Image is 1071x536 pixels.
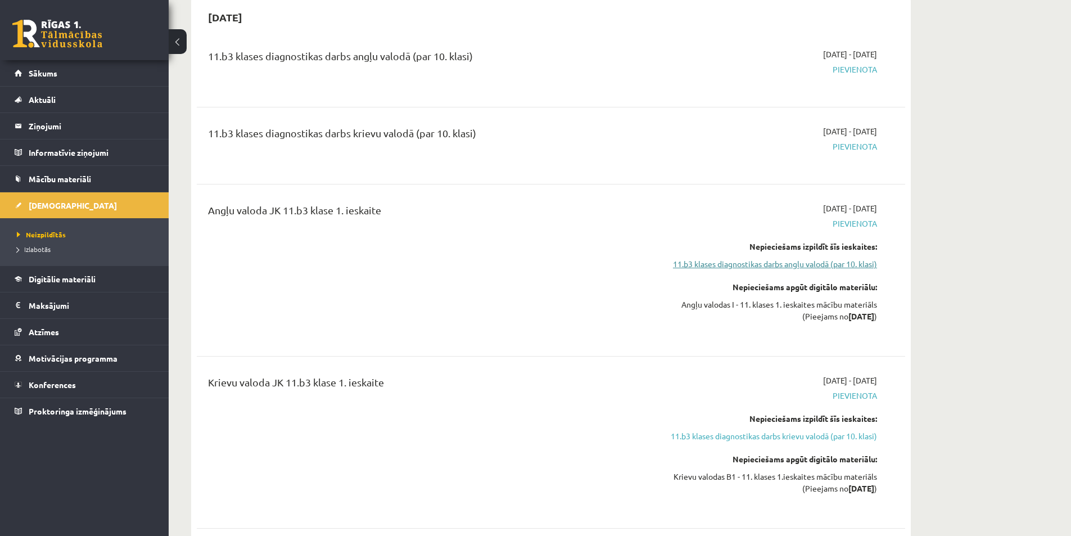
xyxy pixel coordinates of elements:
[29,200,117,210] span: [DEMOGRAPHIC_DATA]
[29,94,56,105] span: Aktuāli
[848,311,874,321] strong: [DATE]
[29,174,91,184] span: Mācību materiāli
[29,68,57,78] span: Sākums
[665,64,877,75] span: Pievienota
[29,274,96,284] span: Digitālie materiāli
[29,353,118,363] span: Motivācijas programma
[17,229,157,240] a: Neizpildītās
[823,125,877,137] span: [DATE] - [DATE]
[15,113,155,139] a: Ziņojumi
[208,375,648,395] div: Krievu valoda JK 11.b3 klase 1. ieskaite
[823,48,877,60] span: [DATE] - [DATE]
[15,166,155,192] a: Mācību materiāli
[197,4,254,30] h2: [DATE]
[29,380,76,390] span: Konferences
[208,48,648,69] div: 11.b3 klases diagnostikas darbs angļu valodā (par 10. klasi)
[848,483,874,493] strong: [DATE]
[15,398,155,424] a: Proktoringa izmēģinājums
[29,292,155,318] legend: Maksājumi
[17,245,51,254] span: Izlabotās
[15,139,155,165] a: Informatīvie ziņojumi
[15,60,155,86] a: Sākums
[665,430,877,442] a: 11.b3 klases diagnostikas darbs krievu valodā (par 10. klasi)
[665,218,877,229] span: Pievienota
[29,327,59,337] span: Atzīmes
[208,125,648,146] div: 11.b3 klases diagnostikas darbs krievu valodā (par 10. klasi)
[12,20,102,48] a: Rīgas 1. Tālmācības vidusskola
[15,266,155,292] a: Digitālie materiāli
[15,192,155,218] a: [DEMOGRAPHIC_DATA]
[15,319,155,345] a: Atzīmes
[15,372,155,398] a: Konferences
[665,241,877,253] div: Nepieciešams izpildīt šīs ieskaites:
[17,230,66,239] span: Neizpildītās
[665,453,877,465] div: Nepieciešams apgūt digitālo materiālu:
[665,141,877,152] span: Pievienota
[665,390,877,402] span: Pievienota
[665,413,877,425] div: Nepieciešams izpildīt šīs ieskaites:
[29,139,155,165] legend: Informatīvie ziņojumi
[665,281,877,293] div: Nepieciešams apgūt digitālo materiālu:
[665,299,877,322] div: Angļu valodas I - 11. klases 1. ieskaites mācību materiāls (Pieejams no )
[823,202,877,214] span: [DATE] - [DATE]
[15,345,155,371] a: Motivācijas programma
[823,375,877,386] span: [DATE] - [DATE]
[208,202,648,223] div: Angļu valoda JK 11.b3 klase 1. ieskaite
[665,258,877,270] a: 11.b3 klases diagnostikas darbs angļu valodā (par 10. klasi)
[15,87,155,112] a: Aktuāli
[665,471,877,494] div: Krievu valodas B1 - 11. klases 1.ieskaites mācību materiāls (Pieejams no )
[15,292,155,318] a: Maksājumi
[29,406,126,416] span: Proktoringa izmēģinājums
[17,244,157,254] a: Izlabotās
[29,113,155,139] legend: Ziņojumi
